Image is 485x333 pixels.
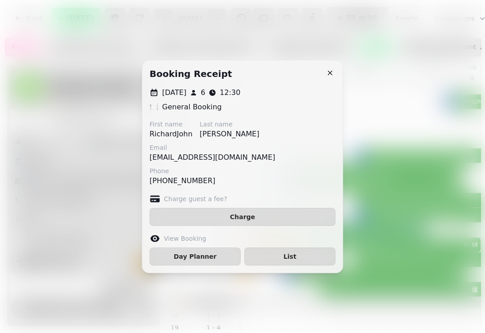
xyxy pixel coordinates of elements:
p: [EMAIL_ADDRESS][DOMAIN_NAME] [150,152,275,163]
p: 🍽️ [150,102,159,112]
label: View Booking [164,234,206,243]
button: Day Planner [150,247,241,265]
p: [PHONE_NUMBER] [150,175,216,186]
button: Charge [150,208,335,226]
p: RichardJohn [150,129,193,139]
span: List [252,253,328,260]
span: Day Planner [157,253,233,260]
label: Charge guest a fee? [164,194,227,203]
p: [DATE] [162,87,186,98]
label: First name [150,120,193,129]
p: General Booking [162,102,222,112]
h2: Booking receipt [150,67,232,80]
label: Phone [150,166,216,175]
label: Email [150,143,275,152]
label: Last name [200,120,260,129]
p: 6 [201,87,205,98]
p: [PERSON_NAME] [200,129,260,139]
button: List [244,247,335,265]
span: Charge [157,214,328,220]
p: 12:30 [220,87,240,98]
